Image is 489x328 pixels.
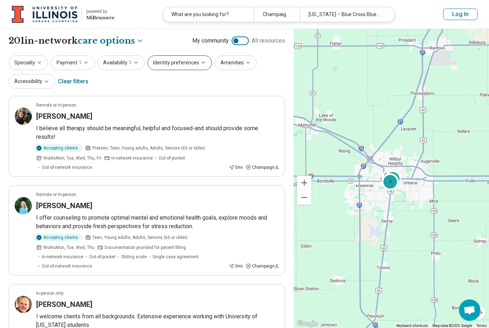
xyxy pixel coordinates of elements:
[89,254,116,260] span: Out-of-pocket
[254,7,299,22] div: Champaign, [GEOGRAPHIC_DATA]
[215,55,257,70] button: Amenities
[12,6,77,23] img: University of Illinois at Urbana-Champaign
[43,244,95,251] span: Works Mon, Tue, Wed, Thu
[443,9,478,20] button: Log In
[58,73,88,90] div: Clear filters
[42,164,92,171] span: Out-of-network insurance
[43,155,101,161] span: Works Mon, Tue, Wed, Thu, Fri
[92,145,205,151] span: Preteen, Teen, Young adults, Adults, Seniors (65 or older)
[147,55,212,70] button: Identity preferences
[297,190,311,205] button: Zoom out
[111,155,153,161] span: In-network insurance
[159,155,185,161] span: Out-of-pocket
[432,324,472,328] span: Map data ©2025 Google
[36,111,92,121] h3: [PERSON_NAME]
[36,299,92,309] h3: [PERSON_NAME]
[163,7,254,22] div: What are you looking for?
[152,254,199,260] span: Single case agreement
[246,263,279,269] div: Champaign , IL
[36,191,76,198] p: Remote or In-person
[246,164,279,171] div: Champaign , IL
[459,299,480,321] div: Open chat
[9,55,48,70] button: Specialty
[121,254,147,260] span: Sliding scale
[129,59,132,67] span: 1
[42,254,83,260] span: In-network insurance
[33,234,82,241] div: Accepting clients
[382,173,399,190] div: 3
[9,74,55,89] button: Accessibility
[192,36,229,45] span: My community
[300,7,391,22] div: [US_STATE] – Blue Cross Blue Shield
[51,55,95,70] button: Payment1
[97,55,145,70] button: Availability1
[36,201,92,211] h3: [PERSON_NAME]
[79,59,82,67] span: 1
[92,234,188,241] span: Teen, Young adults, Adults, Seniors (65 or older)
[42,263,92,269] span: Out-of-network insurance
[36,124,279,141] p: I believe all therapy should be meaningful, helpful and focused-and should provide some results!
[36,290,64,297] p: In-person only
[33,144,82,152] div: Accepting clients
[86,8,115,15] div: powered by
[36,102,76,108] p: Remote or In-person
[297,176,311,190] button: Zoom in
[229,164,243,171] div: 0 mi
[9,35,144,47] h1: 201 in-network
[78,35,144,47] button: Care options
[36,214,279,231] p: I offer counseling to promote optimal mental and emotional health goals, explore moods and behavi...
[229,263,243,269] div: 0 mi
[476,324,487,328] a: Terms (opens in new tab)
[252,36,285,45] span: All resources
[11,6,115,23] a: University of Illinois at Urbana-Champaignpowered by
[78,35,135,47] span: care options
[105,244,186,251] span: Documentation provided for patient filling
[384,170,401,187] div: 6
